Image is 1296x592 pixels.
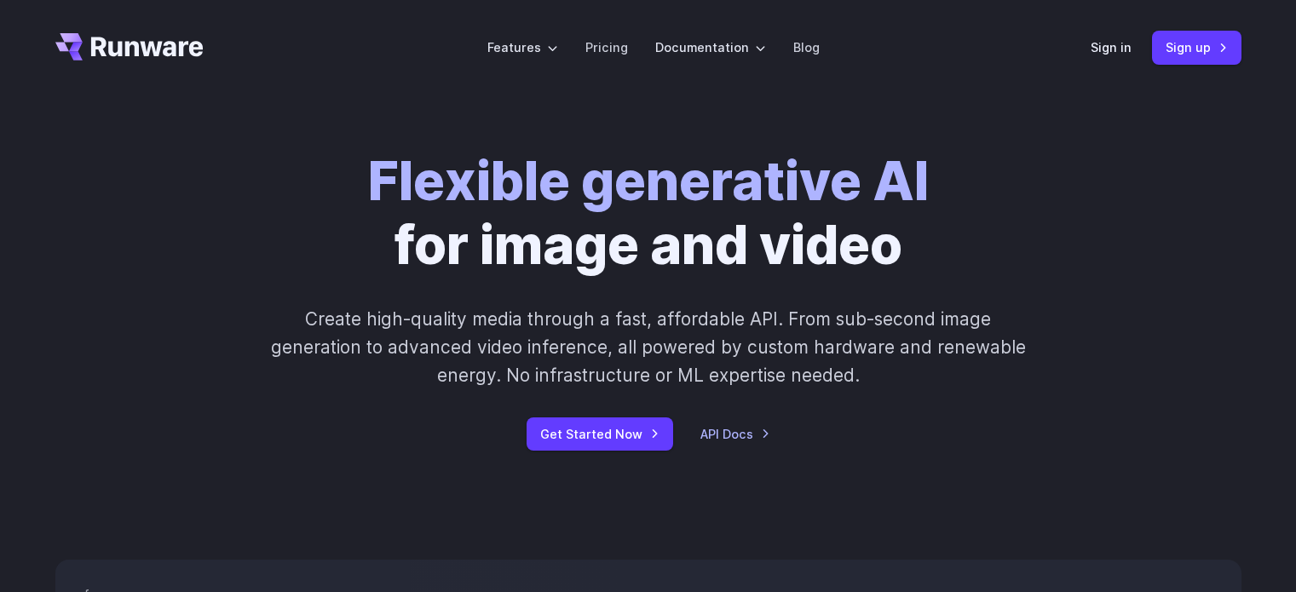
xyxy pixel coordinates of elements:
[793,37,820,57] a: Blog
[585,37,628,57] a: Pricing
[368,150,929,278] h1: for image and video
[487,37,558,57] label: Features
[55,33,204,60] a: Go to /
[655,37,766,57] label: Documentation
[527,417,673,451] a: Get Started Now
[1152,31,1241,64] a: Sign up
[368,149,929,213] strong: Flexible generative AI
[268,305,1028,390] p: Create high-quality media through a fast, affordable API. From sub-second image generation to adv...
[700,424,770,444] a: API Docs
[1091,37,1132,57] a: Sign in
